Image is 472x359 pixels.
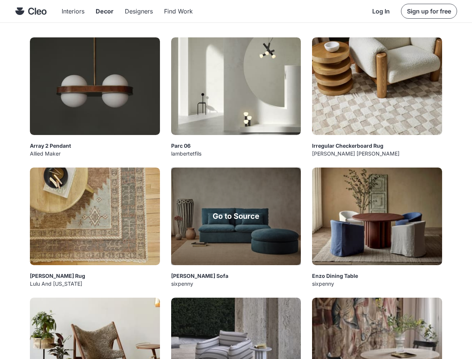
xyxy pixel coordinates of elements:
div: [PERSON_NAME] [PERSON_NAME] [312,151,399,156]
div: sixpenny [171,281,193,286]
div: Designers [125,8,153,14]
button: Sign up for free [401,4,457,19]
div: Array 2 Pendant [30,142,71,149]
div: Enzo Dining Table [312,273,358,279]
div: Irregular Checkerboard Rug [312,142,383,149]
div: [PERSON_NAME] Rug [30,273,85,279]
div: Log In [372,8,390,14]
div: [PERSON_NAME] Sofa [171,273,228,279]
div: Lulu And [US_STATE] [30,281,82,286]
div: lambertetfils [171,151,201,156]
a: Go to Source [213,212,259,220]
div: Decor [96,8,114,14]
div: Interiors [62,8,84,14]
div: Allied Maker [30,151,61,156]
div: Parc 06 [171,142,191,149]
div: Find Work [164,8,193,14]
div: sixpenny [312,281,334,286]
